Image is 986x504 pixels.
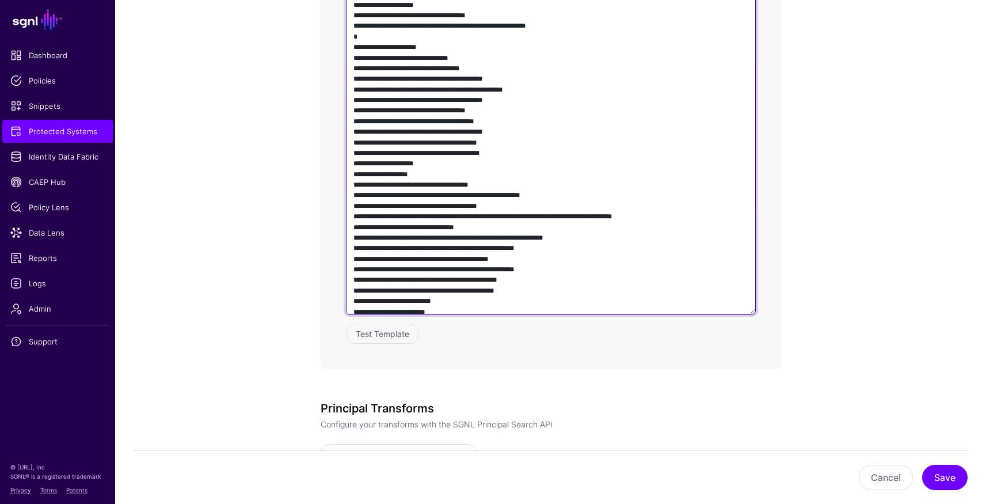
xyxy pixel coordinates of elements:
[2,272,113,295] a: Logs
[40,487,57,494] a: Terms
[10,487,31,494] a: Privacy
[10,303,105,314] span: Admin
[2,221,113,244] a: Data Lens
[2,170,113,194] a: CAEP Hub
[7,7,108,32] a: SGNL
[2,247,113,270] a: Reports
[2,44,113,67] a: Dashboard
[2,94,113,118] a: Snippets
[10,151,105,162] span: Identity Data Fabric
[10,126,105,137] span: Protected Systems
[2,145,113,168] a: Identity Data Fabric
[321,418,781,430] p: Configure your transforms with the SGNL Principal Search API
[10,227,105,238] span: Data Lens
[338,448,469,460] span: Select Principal Search Transform
[10,202,105,213] span: Policy Lens
[10,50,105,61] span: Dashboard
[2,69,113,92] a: Policies
[10,100,105,112] span: Snippets
[10,252,105,264] span: Reports
[2,297,113,320] a: Admin
[10,176,105,188] span: CAEP Hub
[10,75,105,86] span: Policies
[10,336,105,347] span: Support
[2,196,113,219] a: Policy Lens
[10,278,105,289] span: Logs
[321,401,781,415] h3: Principal Transforms
[10,463,105,472] p: © [URL], Inc
[66,487,87,494] a: Patents
[859,465,913,490] button: Cancel
[922,465,968,490] button: Save
[10,472,105,481] p: SGNL® is a registered trademark
[346,324,419,344] button: Test Template
[2,120,113,143] a: Protected Systems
